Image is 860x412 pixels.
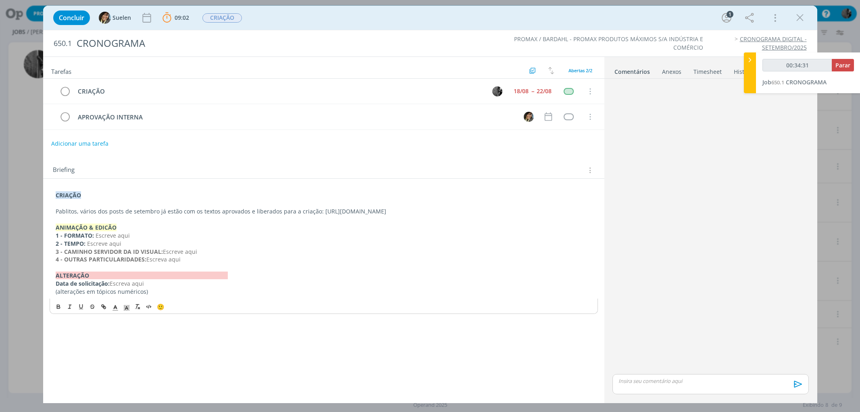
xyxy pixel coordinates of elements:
span: Concluir [59,15,84,21]
a: CRONOGRAMA DIGITAL - SETEMBRO/2025 [740,35,807,51]
a: Comentários [614,64,650,76]
strong: ANIMAÇÃO & EDICÃO [56,224,117,231]
a: Timesheet [693,64,722,76]
img: S [524,112,534,122]
a: Histórico [733,64,758,76]
span: 650.1 [771,79,784,86]
div: 1 [727,11,733,18]
span: Parar [835,61,850,69]
div: Anexos [662,68,681,76]
span: CRONOGRAMA [786,78,827,86]
span: 🙂 [157,303,165,311]
div: APROVAÇÃO INTERNA [75,112,516,122]
strong: ALTERAÇÃO [56,272,228,279]
span: Suelen [112,15,131,21]
span: Escreve aqui [163,248,197,255]
span: Cor de Fundo [121,302,132,312]
button: 🙂 [155,302,166,312]
div: 22/08 [537,88,552,94]
span: Briefing [53,165,75,176]
button: SSuelen [99,12,131,24]
img: arrow-down-up.svg [548,67,554,74]
div: dialog [43,6,817,403]
strong: CRIAÇÃO [56,191,81,199]
span: 650.1 [54,39,72,48]
span: Cor do Texto [110,302,121,312]
button: CRIAÇÃO [202,13,242,23]
p: Pablitos, vários dos posts de setembro já estão com os textos aprovados e liberados para a criaçã... [56,207,592,215]
span: Escreva aqui [146,255,181,263]
span: Abertas 2/2 [568,67,592,73]
div: CRONOGRAMA [73,33,489,53]
div: CRIAÇÃO [75,86,485,96]
button: Concluir [53,10,90,25]
button: 1 [720,11,733,24]
span: -- [531,88,534,94]
span: Escreve aqui [96,232,130,239]
button: 09:02 [160,11,191,24]
strong: 2 - TEMPO: [56,240,85,247]
p: (alterações em tópicos numéricos) [56,288,592,296]
strong: 4 - OUTRAS PARTICULARIDADES: [56,255,146,263]
img: S [99,12,111,24]
span: Escreva aqui [110,280,144,287]
strong: Data de solicitação: [56,280,110,287]
button: P [491,85,504,97]
span: Tarefas [51,66,71,75]
button: Adicionar uma tarefa [51,136,109,151]
img: P [492,86,502,96]
a: Job650.1CRONOGRAMA [762,78,827,86]
a: PROMAX / BARDAHL - PROMAX PRODUTOS MÁXIMOS S/A INDÚSTRIA E COMÉRCIO [514,35,703,51]
button: Parar [832,59,854,71]
span: 09:02 [175,14,189,21]
strong: 3 - CAMINHO SERVIDOR DA ID VISUAL: [56,248,163,255]
strong: 1 - FORMATO: [56,232,94,239]
button: S [523,111,535,123]
span: Escreve aqui [87,240,121,247]
div: 18/08 [514,88,529,94]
